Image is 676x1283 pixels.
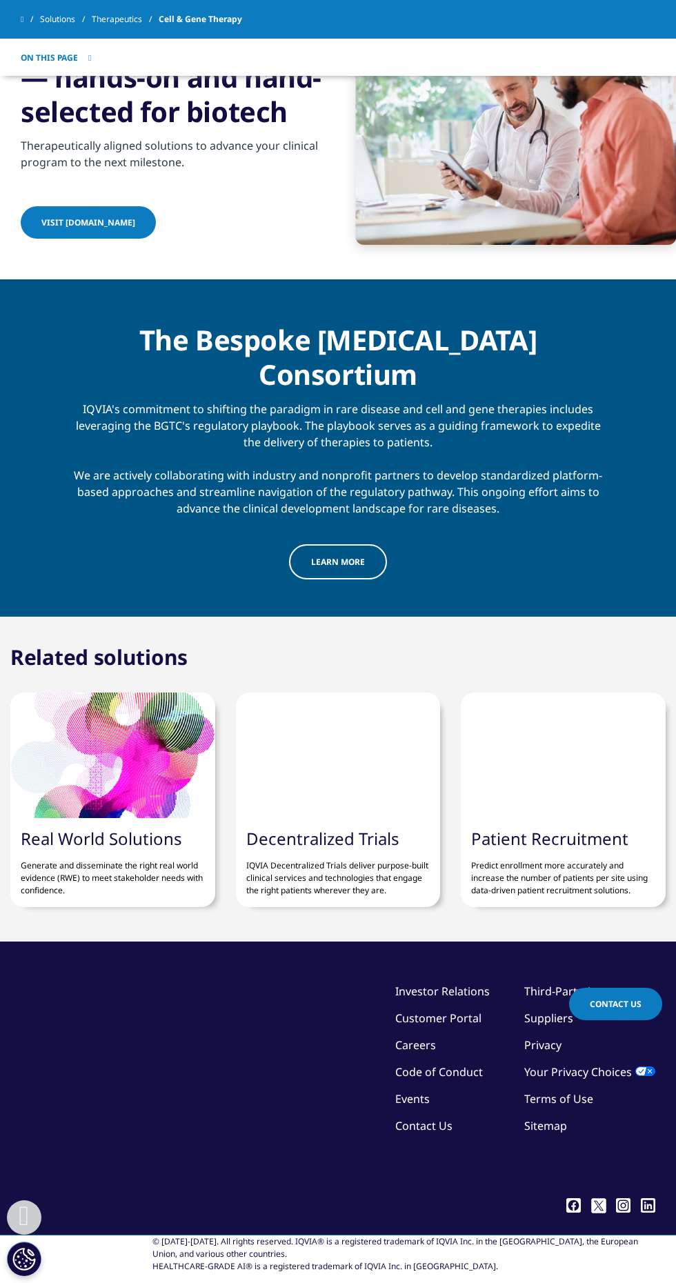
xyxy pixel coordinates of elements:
[395,1011,481,1026] a: Customer Portal
[289,544,387,579] a: LEARN MORE
[246,827,399,850] a: Decentralized Trials
[395,1118,453,1133] a: Contact Us
[21,26,341,129] h3: Therapeutic expertise — hands-on and hand-selected for biotech
[21,52,91,63] button: On This Page
[569,988,662,1020] a: Contact Us
[471,827,628,850] a: Patient Recruitment
[152,1235,655,1273] div: © [DATE]-[DATE]. All rights reserved. IQVIA® is a registered trademark of IQVIA Inc. in the [GEOG...
[471,849,655,897] p: Predict enrollment more accurately and increase the number of patients per site using data-driven...
[21,827,182,850] a: Real World Solutions
[159,7,242,32] span: Cell & Gene Therapy
[72,314,604,392] div: The Bespoke [MEDICAL_DATA] Consortium
[524,1118,567,1133] a: Sitemap
[395,1037,436,1053] a: Careers
[41,217,135,228] span: Visit [DOMAIN_NAME]
[590,998,642,1010] span: Contact Us
[92,7,159,32] a: Therapeutics
[10,644,188,671] h2: Related solutions
[395,1064,483,1080] a: Code of Conduct
[21,849,205,897] p: Generate and disseminate the right real world evidence (RWE) to meet stakeholder needs with confi...
[524,1091,593,1106] a: Terms of Use
[311,556,365,568] span: LEARN MORE
[524,1011,573,1026] a: Suppliers
[72,392,604,517] div: IQVIA's commitment to shifting the paradigm in rare disease and cell and gene therapies includes ...
[524,1064,655,1080] a: Your Privacy Choices
[21,206,156,239] a: Visit [DOMAIN_NAME]
[524,1037,561,1053] a: Privacy
[7,1242,41,1276] button: Cookies Settings
[21,137,341,179] p: Therapeutically aligned solutions to advance your clinical program to the next milestone.
[395,984,490,999] a: Investor Relations
[246,849,430,897] p: IQVIA Decentralized Trials deliver purpose-built clinical services and technologies that engage t...
[524,984,621,999] a: Third-Party Access
[40,7,92,32] a: Solutions
[395,1091,430,1106] a: Events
